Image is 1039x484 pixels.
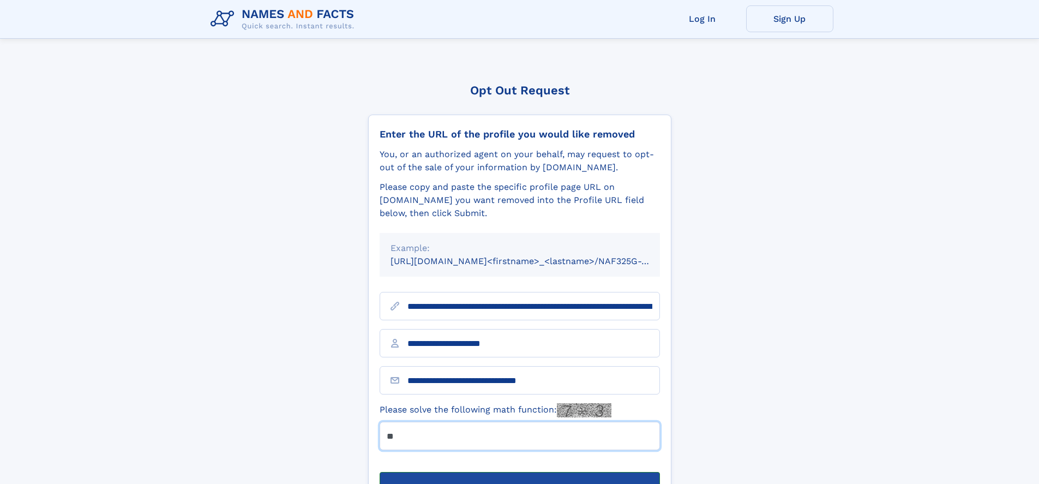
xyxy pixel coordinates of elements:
div: Example: [391,242,649,255]
div: Opt Out Request [368,83,671,97]
div: Enter the URL of the profile you would like removed [380,128,660,140]
a: Sign Up [746,5,833,32]
label: Please solve the following math function: [380,403,611,417]
a: Log In [659,5,746,32]
div: Please copy and paste the specific profile page URL on [DOMAIN_NAME] you want removed into the Pr... [380,181,660,220]
div: You, or an authorized agent on your behalf, may request to opt-out of the sale of your informatio... [380,148,660,174]
small: [URL][DOMAIN_NAME]<firstname>_<lastname>/NAF325G-xxxxxxxx [391,256,681,266]
img: Logo Names and Facts [206,4,363,34]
